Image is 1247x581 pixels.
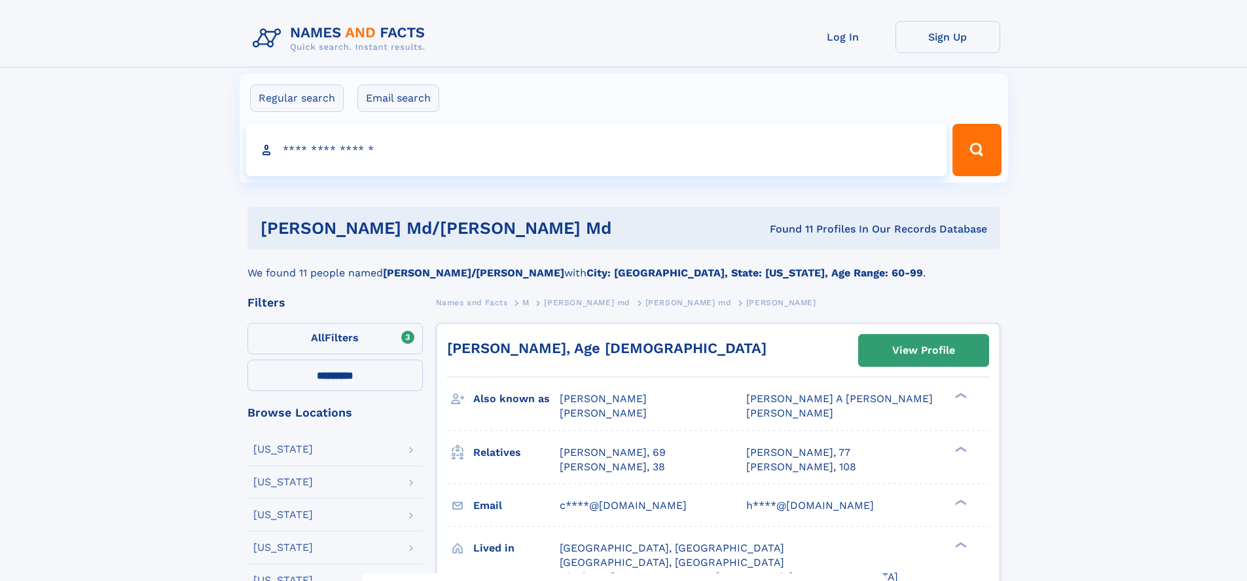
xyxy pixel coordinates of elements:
[253,542,313,553] div: [US_STATE]
[247,407,423,419] div: Browse Locations
[261,220,691,236] h1: [PERSON_NAME] md/[PERSON_NAME] md
[791,21,895,53] a: Log In
[436,294,508,310] a: Names and Facts
[560,542,784,554] span: [GEOGRAPHIC_DATA], [GEOGRAPHIC_DATA]
[746,407,833,419] span: [PERSON_NAME]
[522,294,530,310] a: M
[691,222,987,236] div: Found 11 Profiles In Our Records Database
[473,537,560,559] h3: Lived in
[447,340,767,356] a: [PERSON_NAME], Age [DEMOGRAPHIC_DATA]
[522,298,530,307] span: M
[250,84,344,112] label: Regular search
[383,267,564,279] b: [PERSON_NAME]/[PERSON_NAME]
[952,498,967,506] div: ❯
[587,267,923,279] b: City: [GEOGRAPHIC_DATA], State: [US_STATE], Age Range: 60-99
[311,331,325,344] span: All
[892,335,955,365] div: View Profile
[247,297,423,309] div: Filters
[246,124,947,176] input: search input
[560,407,647,419] span: [PERSON_NAME]
[560,392,647,405] span: [PERSON_NAME]
[952,445,967,453] div: ❯
[473,388,560,410] h3: Also known as
[247,21,436,56] img: Logo Names and Facts
[859,335,988,366] a: View Profile
[473,495,560,517] h3: Email
[746,445,850,460] a: [PERSON_NAME], 77
[952,124,1001,176] button: Search Button
[645,294,732,310] a: [PERSON_NAME] md
[473,441,560,464] h3: Relatives
[645,298,732,307] span: [PERSON_NAME] md
[895,21,1000,53] a: Sign Up
[746,460,856,474] a: [PERSON_NAME], 108
[253,444,313,455] div: [US_STATE]
[544,298,630,307] span: [PERSON_NAME] md
[746,298,816,307] span: [PERSON_NAME]
[357,84,439,112] label: Email search
[952,392,967,400] div: ❯
[247,250,1000,281] div: We found 11 people named with .
[746,392,933,405] span: [PERSON_NAME] A [PERSON_NAME]
[952,540,967,549] div: ❯
[544,294,630,310] a: [PERSON_NAME] md
[560,460,665,474] a: [PERSON_NAME], 38
[253,510,313,520] div: [US_STATE]
[560,556,784,569] span: [GEOGRAPHIC_DATA], [GEOGRAPHIC_DATA]
[247,323,423,354] label: Filters
[560,445,666,460] a: [PERSON_NAME], 69
[253,477,313,487] div: [US_STATE]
